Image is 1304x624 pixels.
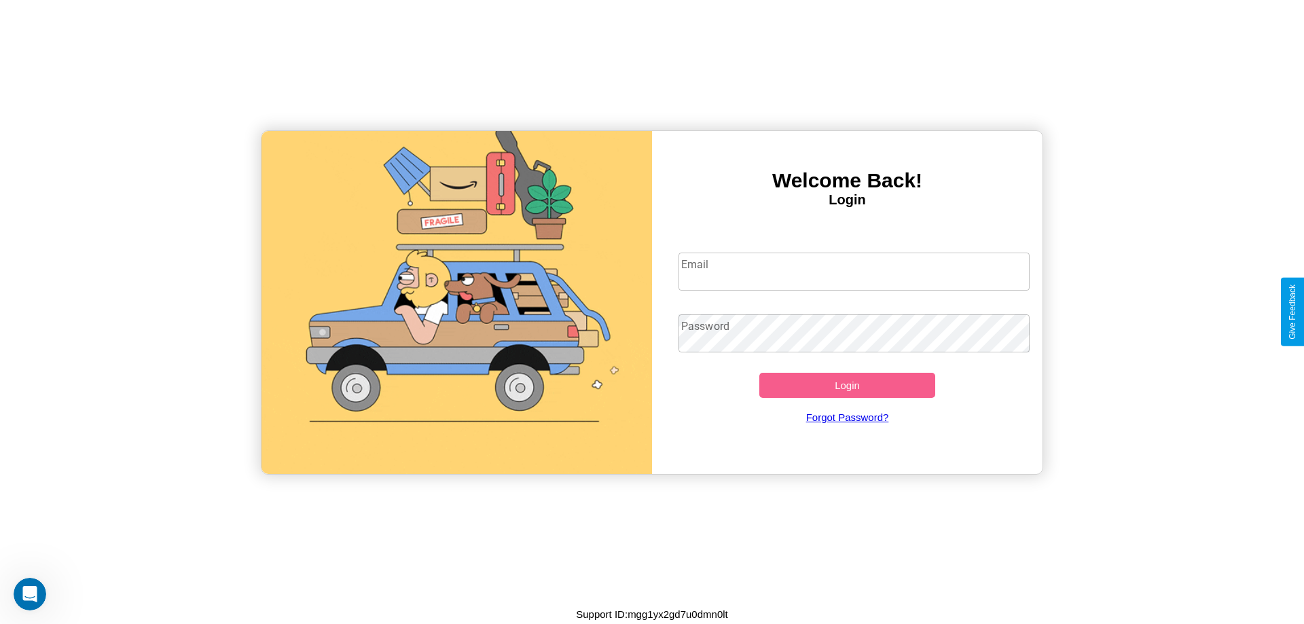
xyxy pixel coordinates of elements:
h3: Welcome Back! [652,169,1043,192]
button: Login [759,373,935,398]
div: Give Feedback [1288,285,1297,339]
iframe: Intercom live chat [14,578,46,610]
p: Support ID: mgg1yx2gd7u0dmn0lt [576,605,727,623]
a: Forgot Password? [672,398,1024,437]
img: gif [261,131,652,474]
h4: Login [652,192,1043,208]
